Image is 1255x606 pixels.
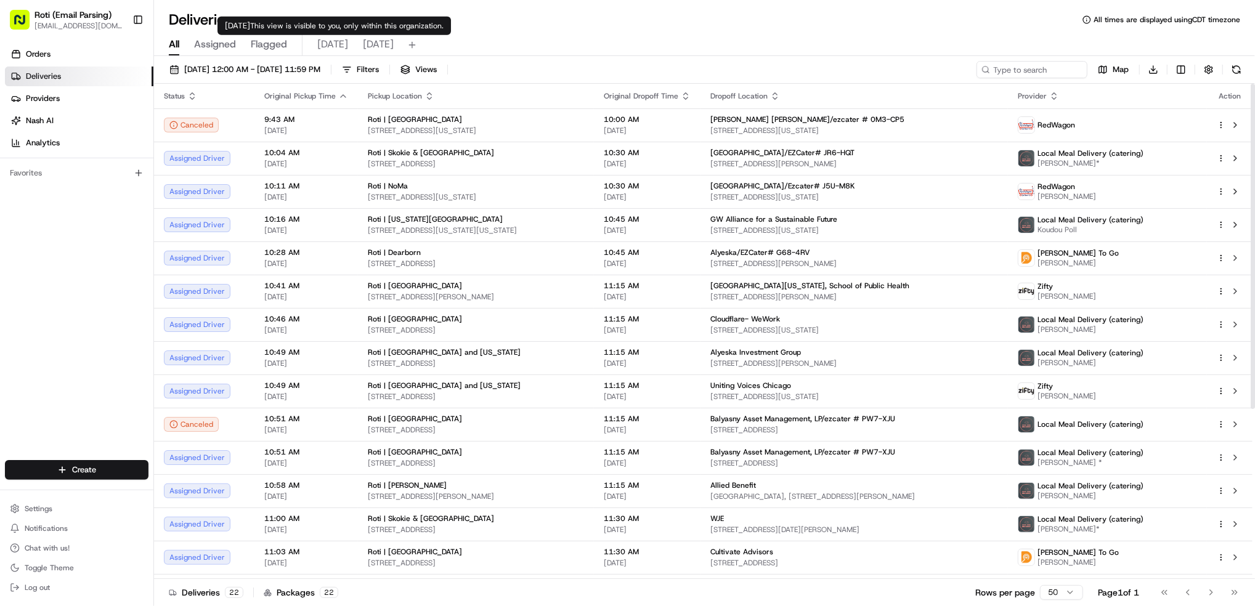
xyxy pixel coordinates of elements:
img: lmd_logo.png [1018,150,1034,166]
span: 10:51 AM [264,414,348,424]
span: [DATE] [604,558,691,568]
img: lmd_logo.png [1018,516,1034,532]
p: Rows per page [975,586,1035,599]
span: [DATE] [264,525,348,535]
span: 10:00 AM [604,115,691,124]
span: [GEOGRAPHIC_DATA], [STREET_ADDRESS][PERSON_NAME] [710,491,997,501]
span: 10:46 AM [264,314,348,324]
span: 10:49 AM [264,347,348,357]
span: [STREET_ADDRESS][US_STATE] [710,325,997,335]
span: [PERSON_NAME]* [1038,524,1143,534]
span: GW Alliance for a Sustainable Future [710,214,837,224]
span: [DATE] [264,325,348,335]
span: 11:15 AM [604,480,691,490]
button: Start new chat [209,121,224,136]
span: Knowledge Base [25,242,94,254]
img: time_to_eat_nevada_logo [1018,117,1034,133]
span: [DATE] [264,358,348,368]
span: Roti | [GEOGRAPHIC_DATA] [368,281,462,291]
button: Create [5,460,148,480]
div: Past conversations [12,160,79,170]
a: Providers [5,89,153,108]
img: zifty-logo-trans-sq.png [1018,383,1034,399]
span: 10:11 AM [264,181,348,191]
span: Local Meal Delivery (catering) [1038,148,1143,158]
span: 11:15 AM [604,347,691,357]
span: [PERSON_NAME] To Go [1038,547,1119,557]
span: [PERSON_NAME] [1038,391,1096,401]
span: [PERSON_NAME] [1038,325,1143,334]
span: 10:30 AM [604,181,691,191]
img: 9188753566659_6852d8bf1fb38e338040_72.png [26,118,48,140]
span: 10:51 AM [264,447,348,457]
span: [STREET_ADDRESS][PERSON_NAME] [710,358,997,368]
span: [PERSON_NAME] [1038,491,1143,501]
button: Roti (Email Parsing) [35,9,112,21]
img: lmd_logo.png [1018,350,1034,366]
span: Original Pickup Time [264,91,336,101]
span: [DATE] [604,392,691,402]
span: [DATE] [604,491,691,501]
span: Original Dropoff Time [604,91,678,101]
span: Local Meal Delivery (catering) [1038,419,1143,429]
span: [STREET_ADDRESS] [710,558,997,568]
img: lmd_logo.png [1018,450,1034,466]
span: Roti | [GEOGRAPHIC_DATA] and [US_STATE] [368,347,521,357]
span: Roti | NoMa [368,181,408,191]
span: [STREET_ADDRESS] [368,425,584,435]
span: [DATE] [604,192,691,202]
div: Start new chat [55,118,202,130]
span: Zifty [1038,381,1053,391]
span: RedWagon [1038,120,1075,130]
span: [STREET_ADDRESS][US_STATE] [710,192,997,202]
button: Map [1092,61,1134,78]
button: Toggle Theme [5,559,148,576]
span: Analytics [26,137,60,148]
div: 📗 [12,243,22,253]
div: Canceled [164,118,219,132]
button: [EMAIL_ADDRESS][DOMAIN_NAME] [35,21,123,31]
img: lmd_logo.png [1018,217,1034,233]
span: Local Meal Delivery (catering) [1038,481,1143,491]
div: Canceled [164,417,219,432]
p: Welcome 👋 [12,49,224,69]
span: [PERSON_NAME] [38,191,100,201]
span: Deliveries [26,71,61,82]
button: Chat with us! [5,539,148,557]
img: time_to_eat_nevada_logo [1018,184,1034,200]
span: [GEOGRAPHIC_DATA]/EZCater# JR6-HQT [710,148,855,158]
span: [STREET_ADDRESS][US_STATE] [368,126,584,135]
span: 11:15 AM [604,281,691,291]
img: Nash [12,12,37,37]
span: [DATE] [363,37,394,52]
img: lmd_logo.png [1018,317,1034,333]
span: [PERSON_NAME] [1038,291,1096,301]
span: [STREET_ADDRESS] [368,358,584,368]
span: Roti | [PERSON_NAME] [368,480,447,490]
span: • [102,191,107,201]
span: Roti | [GEOGRAPHIC_DATA] [368,547,462,557]
span: [GEOGRAPHIC_DATA][US_STATE], School of Public Health [710,281,909,291]
span: Roti | [GEOGRAPHIC_DATA] [368,447,462,457]
button: Views [395,61,442,78]
span: [STREET_ADDRESS][PERSON_NAME] [710,159,997,169]
span: [DATE] [604,259,691,269]
span: [DATE] [264,126,348,135]
div: Packages [264,586,338,599]
span: [DATE] [604,126,691,135]
a: Deliveries [5,67,153,86]
a: Orders [5,44,153,64]
span: Log out [25,583,50,592]
a: Powered byPylon [87,272,149,281]
button: Settings [5,500,148,517]
span: All times are displayed using CDT timezone [1094,15,1240,25]
a: Analytics [5,133,153,153]
span: Flagged [251,37,287,52]
span: All [169,37,179,52]
span: [PERSON_NAME]* [1038,158,1143,168]
span: Local Meal Delivery (catering) [1038,315,1143,325]
span: WJE [710,514,724,523]
span: [STREET_ADDRESS][US_STATE] [368,192,584,202]
span: [DATE] [604,159,691,169]
span: Provider [1018,91,1047,101]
